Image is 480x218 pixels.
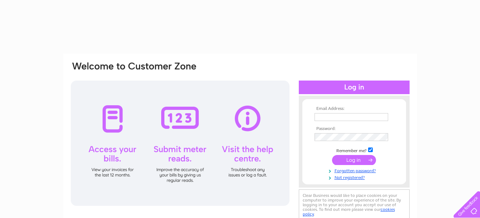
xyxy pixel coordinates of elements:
[315,174,396,180] a: Not registered?
[313,126,396,131] th: Password:
[315,167,396,174] a: Forgotten password?
[313,146,396,154] td: Remember me?
[332,155,376,165] input: Submit
[313,106,396,111] th: Email Address:
[303,207,395,217] a: cookies policy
